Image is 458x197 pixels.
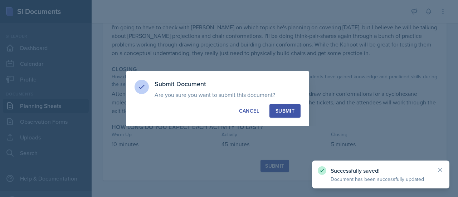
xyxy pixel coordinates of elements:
[269,104,301,118] button: Submit
[331,176,431,183] p: Document has been successfully updated
[155,80,301,88] h3: Submit Document
[155,91,301,98] p: Are you sure you want to submit this document?
[239,107,259,114] div: Cancel
[233,104,265,118] button: Cancel
[331,167,431,174] p: Successfully saved!
[276,107,294,114] div: Submit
